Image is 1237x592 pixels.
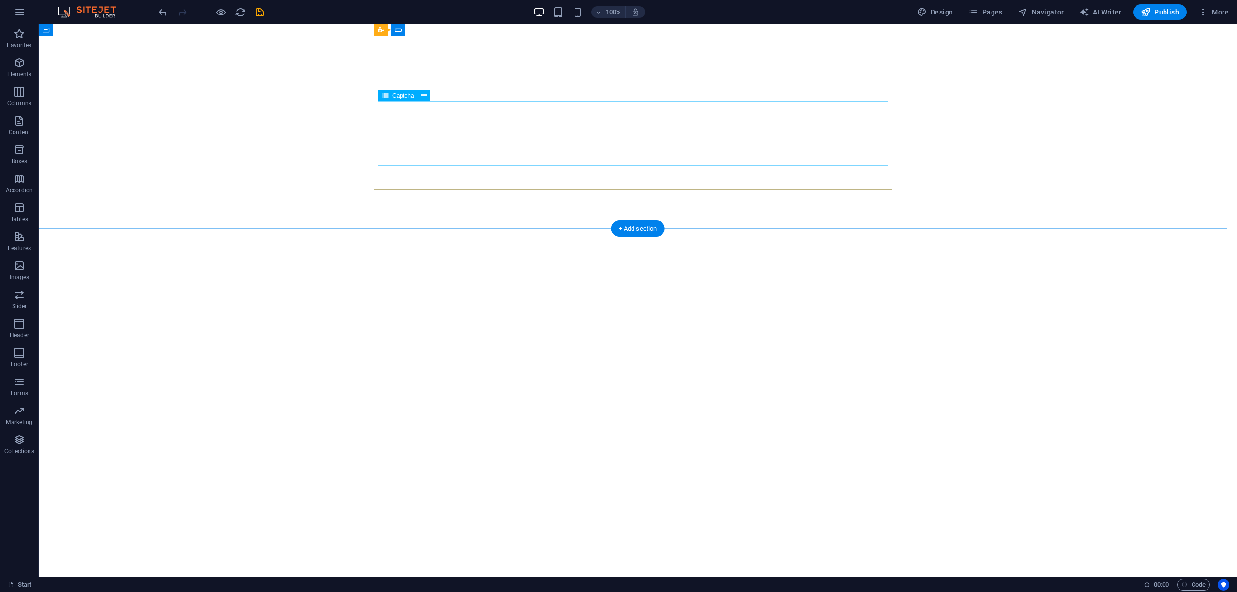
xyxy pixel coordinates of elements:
[235,7,246,18] i: Reload page
[1177,579,1210,591] button: Code
[8,579,32,591] a: Click to cancel selection. Double-click to open Pages
[1018,7,1064,17] span: Navigator
[964,4,1006,20] button: Pages
[606,6,621,18] h6: 100%
[4,448,34,455] p: Collections
[56,6,128,18] img: Editor Logo
[6,419,32,426] p: Marketing
[6,187,33,194] p: Accordion
[9,129,30,136] p: Content
[591,6,626,18] button: 100%
[11,361,28,368] p: Footer
[1194,4,1233,20] button: More
[1133,4,1187,20] button: Publish
[11,216,28,223] p: Tables
[7,100,31,107] p: Columns
[1154,579,1169,591] span: 00 00
[12,303,27,310] p: Slider
[1218,579,1229,591] button: Usercentrics
[10,332,29,339] p: Header
[157,6,169,18] button: undo
[234,6,246,18] button: reload
[215,6,227,18] button: Click here to leave preview mode and continue editing
[392,93,414,99] span: Captcha
[1014,4,1068,20] button: Navigator
[12,158,28,165] p: Boxes
[1161,581,1162,588] span: :
[1144,579,1169,591] h6: Session time
[1181,579,1206,591] span: Code
[913,4,957,20] div: Design (Ctrl+Alt+Y)
[1076,4,1125,20] button: AI Writer
[11,390,28,397] p: Forms
[917,7,953,17] span: Design
[611,220,665,237] div: + Add section
[7,42,31,49] p: Favorites
[10,274,29,281] p: Images
[968,7,1002,17] span: Pages
[913,4,957,20] button: Design
[1198,7,1229,17] span: More
[1141,7,1179,17] span: Publish
[254,7,265,18] i: Save (Ctrl+S)
[254,6,265,18] button: save
[1079,7,1122,17] span: AI Writer
[7,71,32,78] p: Elements
[8,245,31,252] p: Features
[158,7,169,18] i: Undo: Change text (Ctrl+Z)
